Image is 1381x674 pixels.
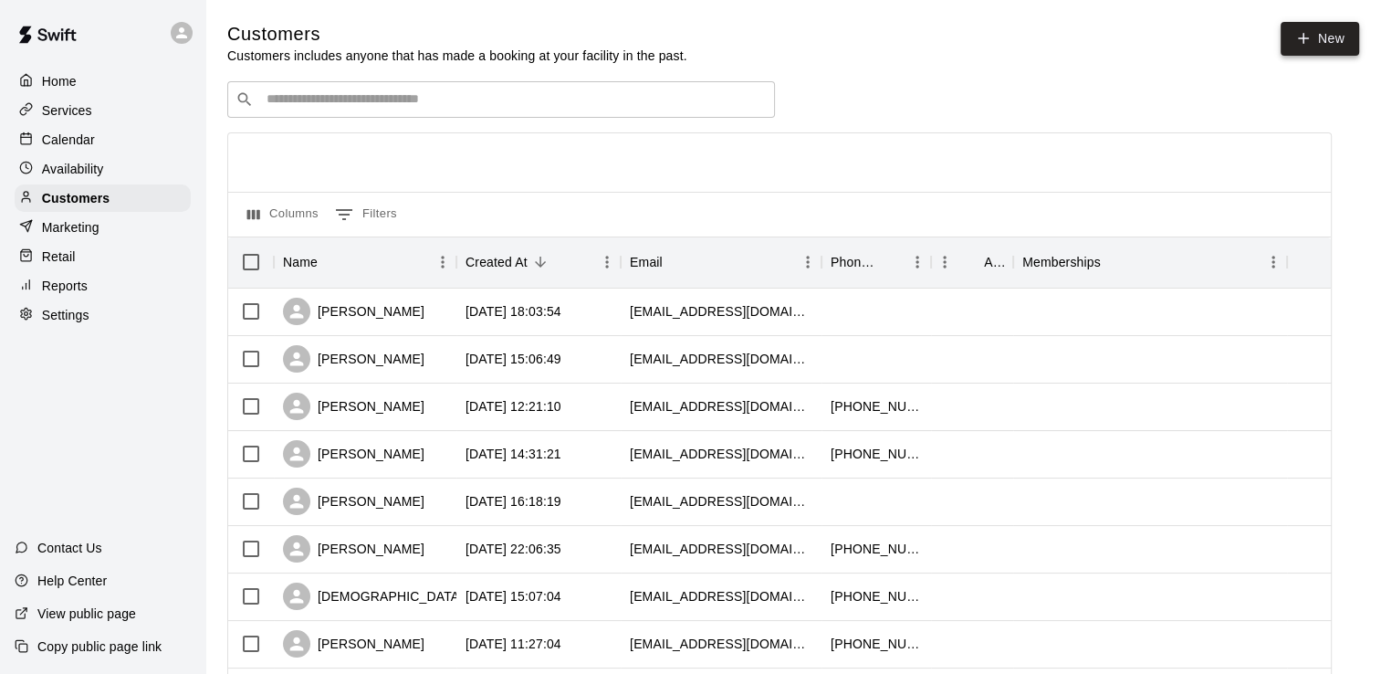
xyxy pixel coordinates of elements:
div: [PERSON_NAME] [283,535,424,563]
button: Show filters [330,200,402,229]
p: Contact Us [37,539,102,557]
a: Settings [15,301,191,329]
p: Retail [42,247,76,266]
div: [PERSON_NAME] [283,630,424,658]
button: Sort [1101,249,1126,275]
a: Reports [15,272,191,300]
div: Age [931,237,1013,288]
div: [PERSON_NAME] [283,345,424,373]
div: Age [984,237,1004,288]
a: Availability [15,155,191,183]
a: Customers [15,184,191,212]
div: +18285534012 [831,445,922,463]
a: Services [15,97,191,124]
div: 2025-10-11 18:03:54 [466,302,561,321]
div: +16104005009 [831,635,922,653]
a: Calendar [15,126,191,153]
p: Help Center [37,572,107,590]
p: Customers [42,189,110,207]
div: jaypardes88@gmail.com [630,302,812,321]
div: c.johnsantiago@gmail.com [630,587,812,606]
a: New [1281,22,1359,56]
div: +18435439000 [831,540,922,558]
button: Menu [1260,248,1287,276]
button: Menu [931,248,958,276]
h5: Customers [227,22,687,47]
a: Retail [15,243,191,270]
a: Home [15,68,191,95]
div: Created At [456,237,621,288]
div: Name [283,237,318,288]
div: 2025-10-06 11:27:04 [466,635,561,653]
button: Sort [318,249,343,275]
p: Availability [42,160,104,178]
div: Name [274,237,456,288]
div: [DEMOGRAPHIC_DATA][PERSON_NAME] [283,583,570,610]
button: Select columns [243,200,323,229]
p: Calendar [42,131,95,149]
div: Phone Number [831,237,878,288]
div: bjlinnenbrink@gmail.com [630,492,812,511]
div: bharpersauinsurance@gmail.com [630,540,812,558]
button: Menu [429,248,456,276]
button: Sort [958,249,984,275]
p: Services [42,101,92,120]
p: Home [42,72,77,90]
button: Sort [528,249,553,275]
div: Phone Number [821,237,931,288]
div: alden10@yahoo.com [630,397,812,416]
button: Menu [794,248,821,276]
p: Marketing [42,218,99,237]
button: Menu [593,248,621,276]
div: Email [630,237,663,288]
div: Search customers by name or email [227,81,775,118]
div: [PERSON_NAME] [283,393,424,420]
a: Marketing [15,214,191,241]
div: Email [621,237,821,288]
div: alandjihnson73@gmail.com [630,445,812,463]
p: Reports [42,277,88,295]
div: 2025-10-11 12:21:10 [466,397,561,416]
div: +14802990965 [831,397,922,416]
div: +15039395458 [831,587,922,606]
div: 2025-10-09 16:18:19 [466,492,561,511]
p: Settings [42,306,89,324]
div: Memberships [1022,237,1101,288]
button: Menu [904,248,931,276]
div: 2025-10-10 14:31:21 [466,445,561,463]
div: mgilroy311@hotmail.com [630,635,812,653]
div: 2025-10-08 15:07:04 [466,587,561,606]
div: Memberships [1013,237,1287,288]
div: [PERSON_NAME] [283,488,424,515]
div: 2025-10-11 15:06:49 [466,350,561,368]
p: Customers includes anyone that has made a booking at your facility in the past. [227,47,687,65]
p: View public page [37,605,136,623]
div: trmason2121@gmail.com [630,350,812,368]
div: Created At [466,237,528,288]
div: [PERSON_NAME] [283,298,424,325]
button: Sort [663,249,688,275]
button: Sort [878,249,904,275]
div: [PERSON_NAME] [283,440,424,468]
p: Copy public page link [37,637,162,656]
div: 2025-10-08 22:06:35 [466,540,561,558]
